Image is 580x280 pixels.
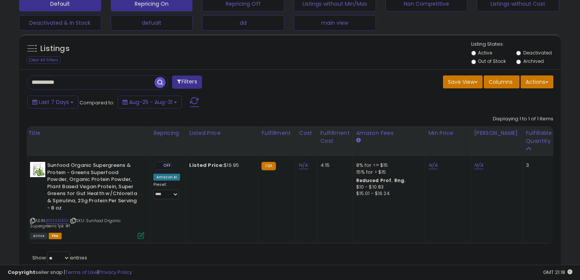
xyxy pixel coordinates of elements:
img: 41nWiQUFNjL._SL40_.jpg [30,162,45,177]
div: Repricing [153,129,183,137]
div: Clear All Filters [27,56,61,64]
button: main view [294,15,376,30]
h5: Listings [40,43,70,54]
button: Filters [172,75,202,89]
b: Reduced Prof. Rng. [356,177,406,184]
b: Listed Price: [189,162,224,169]
button: Deactivated & In Stock [19,15,101,30]
small: Amazon Fees. [356,137,361,144]
span: Aug-25 - Aug-31 [129,98,172,106]
span: FBA [49,233,62,239]
div: Listed Price [189,129,255,137]
div: Cost [299,129,314,137]
a: N/A [429,162,438,169]
span: | SKU: Sunfood Organic Supergreens 1pk #1 [30,218,121,229]
div: Displaying 1 to 1 of 1 items [493,115,553,123]
strong: Copyright [8,269,35,276]
label: Active [478,50,492,56]
div: Preset: [153,182,180,199]
span: Columns [489,78,513,86]
a: N/A [474,162,483,169]
div: 15% for > $15 [356,169,419,176]
div: $10 - $10.83 [356,184,419,190]
div: 4.15 [320,162,347,169]
div: Amazon AI [153,174,180,181]
label: Archived [523,58,544,64]
div: 3 [526,162,550,169]
label: Out of Stock [478,58,506,64]
button: Columns [484,75,519,88]
div: $15.01 - $16.24 [356,190,419,197]
div: Amazon Fees [356,129,422,137]
a: Terms of Use [65,269,97,276]
div: ASIN: [30,162,144,238]
small: FBA [261,162,276,170]
div: $16.95 [189,162,252,169]
a: B01EIHSK1G [46,218,69,224]
p: Listing States: [471,41,561,48]
div: 8% for <= $15 [356,162,419,169]
button: defualt [111,15,193,30]
a: N/A [299,162,308,169]
span: 2025-09-8 21:18 GMT [543,269,572,276]
div: Fulfillment Cost [320,129,350,145]
button: Save View [443,75,483,88]
span: Last 7 Days [39,98,69,106]
button: Last 7 Days [27,96,78,109]
span: OFF [161,163,174,169]
button: Actions [521,75,553,88]
button: Aug-25 - Aug-31 [118,96,182,109]
div: [PERSON_NAME] [474,129,519,137]
div: Fulfillable Quantity [526,129,552,145]
span: Show: entries [32,254,87,261]
div: Title [28,129,147,137]
b: Sunfood Organic Supergreens & Protein - Greens Superfood Powder, Organic Protein Powder, Plant Ba... [47,162,140,213]
button: dd [202,15,284,30]
div: seller snap | | [8,269,132,276]
div: Min Price [429,129,468,137]
div: Fulfillment [261,129,292,137]
a: Privacy Policy [99,269,132,276]
span: All listings currently available for purchase on Amazon [30,233,48,239]
label: Deactivated [523,50,552,56]
span: Compared to: [80,99,115,106]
